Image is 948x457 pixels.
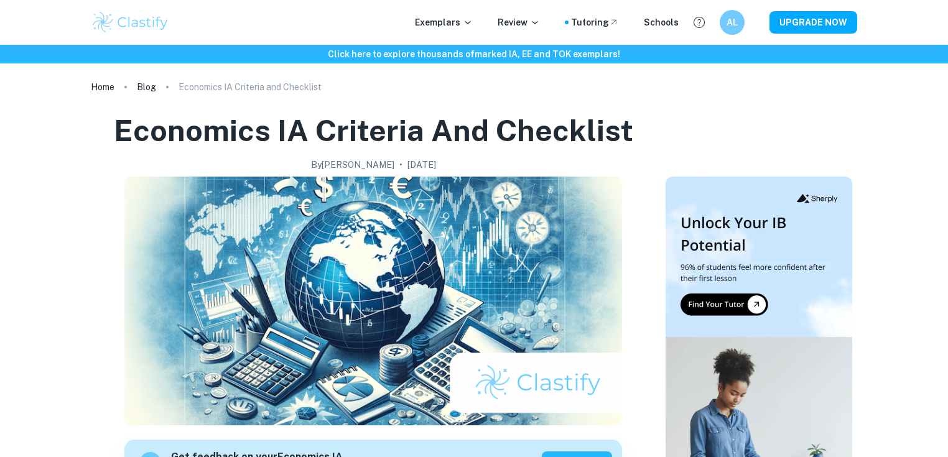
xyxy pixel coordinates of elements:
img: Economics IA Criteria and Checklist cover image [124,177,622,425]
h2: By [PERSON_NAME] [311,158,394,172]
p: Economics IA Criteria and Checklist [179,80,322,94]
a: Blog [137,78,156,96]
p: • [399,158,402,172]
h6: AL [725,16,740,29]
h2: [DATE] [407,158,436,172]
button: UPGRADE NOW [769,11,857,34]
a: Home [91,78,114,96]
button: Help and Feedback [689,12,710,33]
p: Exemplars [415,16,473,29]
img: Clastify logo [91,10,170,35]
a: Schools [644,16,679,29]
h6: Click here to explore thousands of marked IA, EE and TOK exemplars ! [2,47,946,61]
button: AL [720,10,745,35]
p: Review [498,16,540,29]
a: Tutoring [571,16,619,29]
h1: Economics IA Criteria and Checklist [114,111,633,150]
